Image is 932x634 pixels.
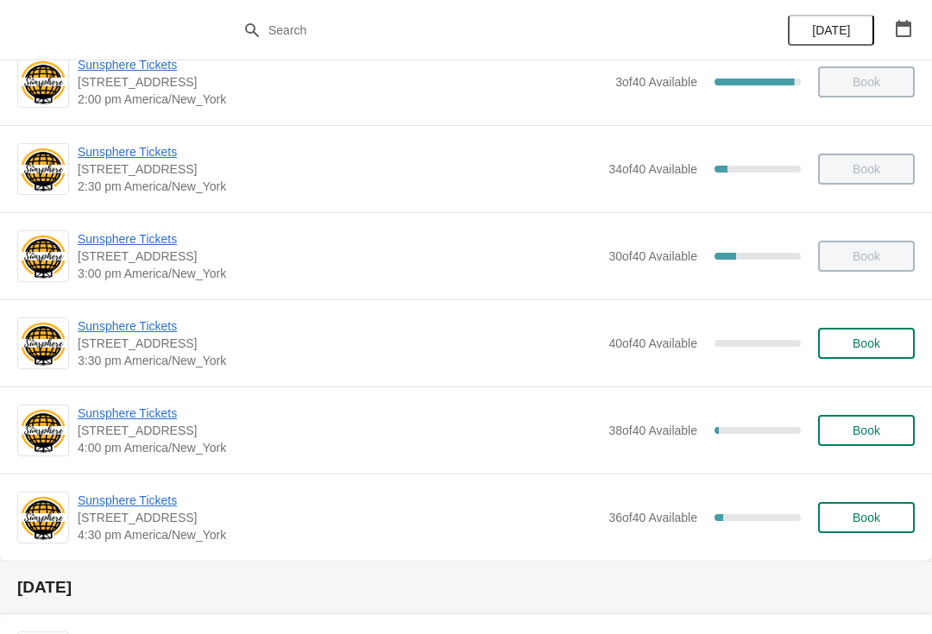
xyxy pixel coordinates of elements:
span: Book [853,336,880,350]
img: Sunsphere Tickets | 810 Clinch Avenue, Knoxville, TN, USA | 2:30 pm America/New_York [18,146,68,193]
span: 2:30 pm America/New_York [78,178,600,195]
input: Search [268,15,699,46]
img: Sunsphere Tickets | 810 Clinch Avenue, Knoxville, TN, USA | 3:30 pm America/New_York [18,320,68,367]
span: Sunsphere Tickets [78,405,600,422]
span: Sunsphere Tickets [78,230,600,248]
span: 3:30 pm America/New_York [78,352,600,369]
h2: [DATE] [17,579,915,596]
span: [STREET_ADDRESS] [78,509,600,526]
span: Sunsphere Tickets [78,143,600,160]
img: Sunsphere Tickets | 810 Clinch Avenue, Knoxville, TN, USA | 4:30 pm America/New_York [18,494,68,542]
span: 40 of 40 Available [608,336,697,350]
span: [STREET_ADDRESS] [78,73,607,91]
span: Sunsphere Tickets [78,56,607,73]
span: Book [853,424,880,437]
button: [DATE] [788,15,874,46]
span: [STREET_ADDRESS] [78,160,600,178]
span: 34 of 40 Available [608,162,697,176]
img: Sunsphere Tickets | 810 Clinch Avenue, Knoxville, TN, USA | 4:00 pm America/New_York [18,407,68,455]
img: Sunsphere Tickets | 810 Clinch Avenue, Knoxville, TN, USA | 2:00 pm America/New_York [18,59,68,106]
img: Sunsphere Tickets | 810 Clinch Avenue, Knoxville, TN, USA | 3:00 pm America/New_York [18,233,68,280]
span: [STREET_ADDRESS] [78,422,600,439]
span: 4:30 pm America/New_York [78,526,600,543]
span: 3 of 40 Available [615,75,697,89]
span: 30 of 40 Available [608,249,697,263]
span: [DATE] [812,23,850,37]
span: 36 of 40 Available [608,511,697,524]
span: [STREET_ADDRESS] [78,335,600,352]
button: Book [818,328,915,359]
button: Book [818,415,915,446]
span: 4:00 pm America/New_York [78,439,600,456]
span: Book [853,511,880,524]
span: 3:00 pm America/New_York [78,265,600,282]
span: 2:00 pm America/New_York [78,91,607,108]
button: Book [818,502,915,533]
span: Sunsphere Tickets [78,492,600,509]
span: Sunsphere Tickets [78,317,600,335]
span: [STREET_ADDRESS] [78,248,600,265]
span: 38 of 40 Available [608,424,697,437]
